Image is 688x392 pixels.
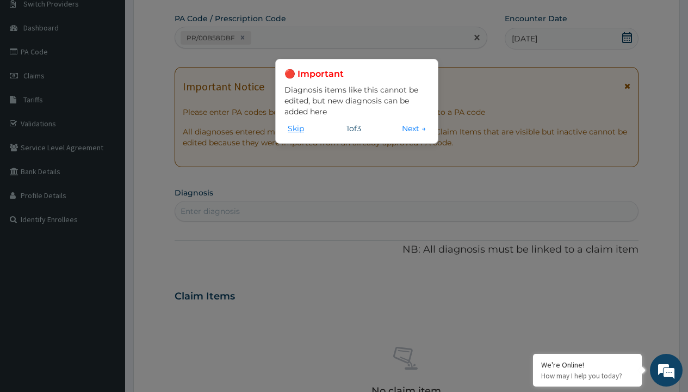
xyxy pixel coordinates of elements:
img: d_794563401_company_1708531726252_794563401 [20,54,44,82]
button: Skip [284,122,307,134]
span: 1 of 3 [346,123,361,134]
p: Diagnosis items like this cannot be edited, but new diagnosis can be added here [284,84,429,117]
div: We're Online! [541,360,634,370]
p: How may I help you today? [541,371,634,381]
button: Next → [399,122,429,134]
textarea: Type your message and hit 'Enter' [5,269,207,308]
span: We're online! [63,123,150,233]
h3: 🔴 Important [284,68,429,80]
div: Minimize live chat window [178,5,204,32]
div: Chat with us now [57,61,183,75]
